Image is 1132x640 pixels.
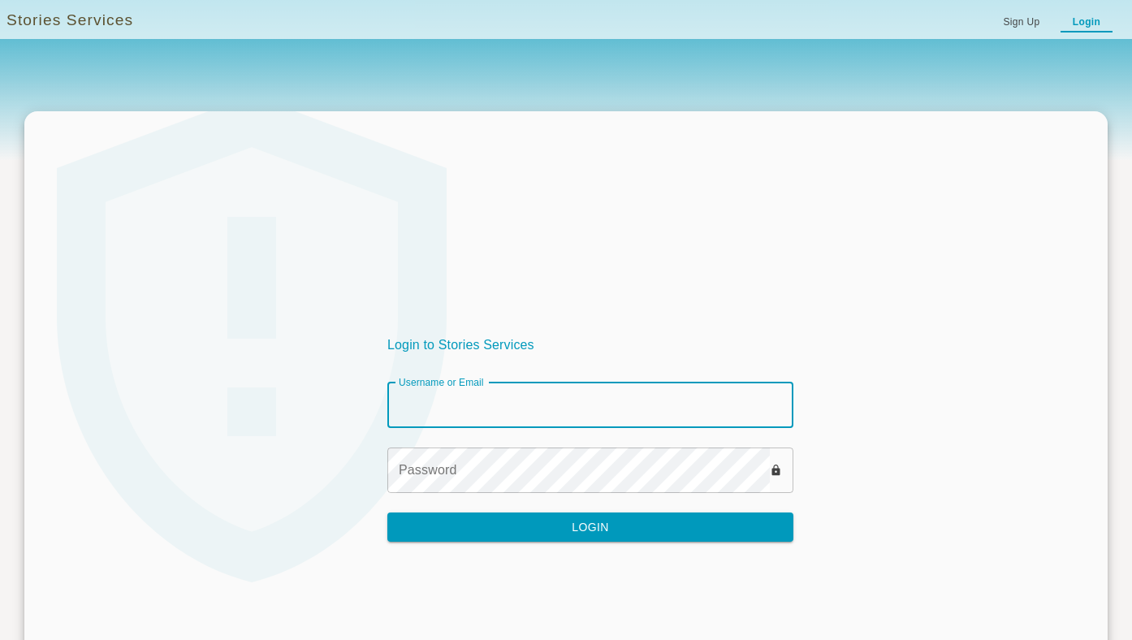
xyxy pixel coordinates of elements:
[387,334,793,357] h6: Login to Stories Services
[387,512,793,543] button: Login
[399,375,484,389] label: Username or Email
[996,14,1048,32] a: Sign Up
[6,9,133,32] a: Stories Services
[1061,14,1113,32] a: Login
